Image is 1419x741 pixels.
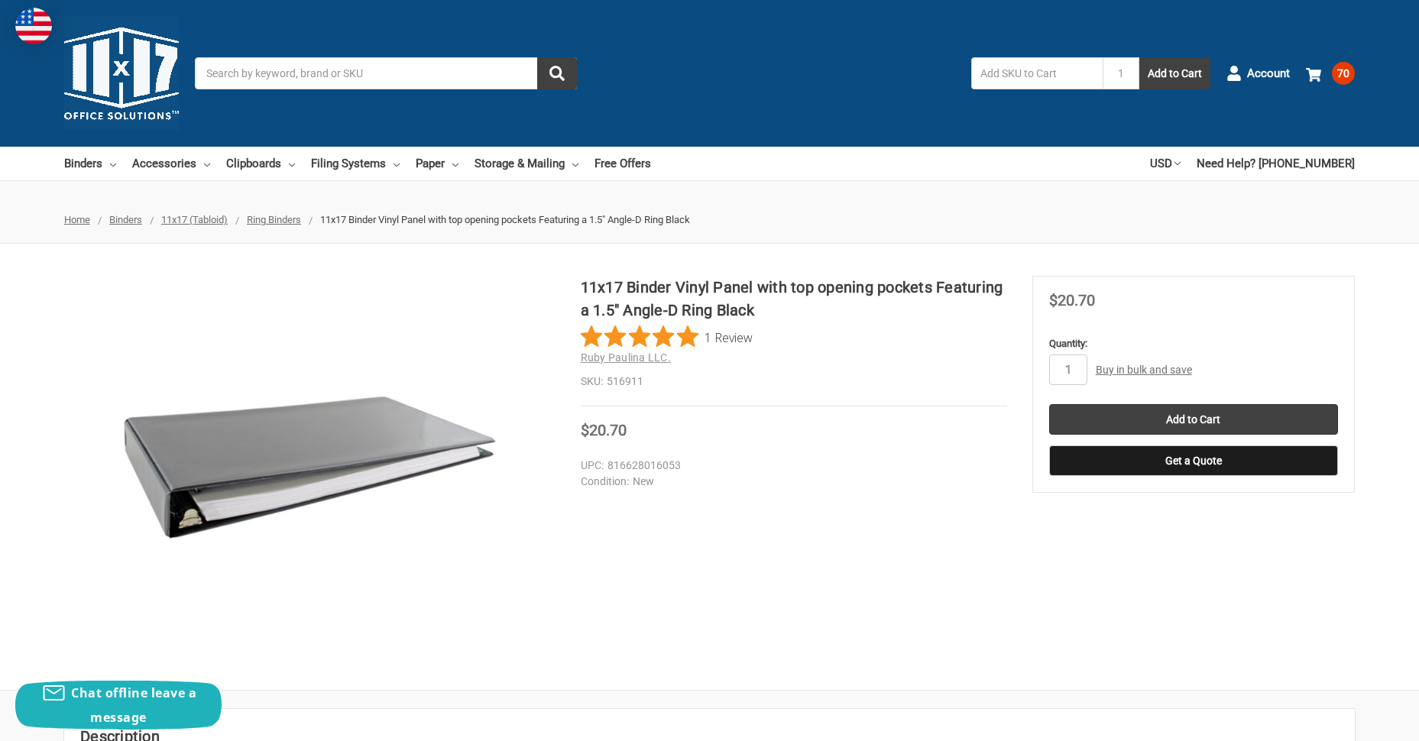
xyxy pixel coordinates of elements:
[1226,53,1290,93] a: Account
[71,684,196,726] span: Chat offline leave a message
[311,147,400,180] a: Filing Systems
[416,147,458,180] a: Paper
[1049,336,1338,351] label: Quantity:
[1293,700,1419,741] iframe: Google Customer Reviews
[581,458,1000,474] dd: 816628016053
[705,325,753,348] span: 1 Review
[581,325,753,348] button: Rated 5 out of 5 stars from 1 reviews. Jump to reviews.
[161,214,228,225] a: 11x17 (Tabloid)
[581,374,603,390] dt: SKU:
[581,374,1007,390] dd: 516911
[594,147,651,180] a: Free Offers
[15,681,222,730] button: Chat offline leave a message
[475,147,578,180] a: Storage & Mailing
[64,147,116,180] a: Binders
[1197,147,1355,180] a: Need Help? [PHONE_NUMBER]
[247,214,301,225] a: Ring Binders
[581,458,604,474] dt: UPC:
[581,474,629,490] dt: Condition:
[109,214,142,225] a: Binders
[15,8,52,44] img: duty and tax information for United States
[1139,57,1210,89] button: Add to Cart
[1306,53,1355,93] a: 70
[581,474,1000,490] dd: New
[118,390,501,543] img: 11x17 Binder Vinyl Panel with top opening pockets Featuring a 1.5" Angle-D Ring Black
[1049,291,1095,309] span: $20.70
[195,57,577,89] input: Search by keyword, brand or SKU
[132,147,210,180] a: Accessories
[320,214,690,225] span: 11x17 Binder Vinyl Panel with top opening pockets Featuring a 1.5" Angle-D Ring Black
[1049,404,1338,435] input: Add to Cart
[581,351,671,364] a: Ruby Paulina LLC.
[581,276,1007,322] h1: 11x17 Binder Vinyl Panel with top opening pockets Featuring a 1.5" Angle-D Ring Black
[1332,62,1355,85] span: 70
[581,421,627,439] span: $20.70
[1150,147,1181,180] a: USD
[971,57,1103,89] input: Add SKU to Cart
[226,147,295,180] a: Clipboards
[64,16,179,131] img: 11x17.com
[1096,364,1192,376] a: Buy in bulk and save
[64,214,90,225] a: Home
[1247,65,1290,83] span: Account
[1049,445,1338,476] button: Get a Quote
